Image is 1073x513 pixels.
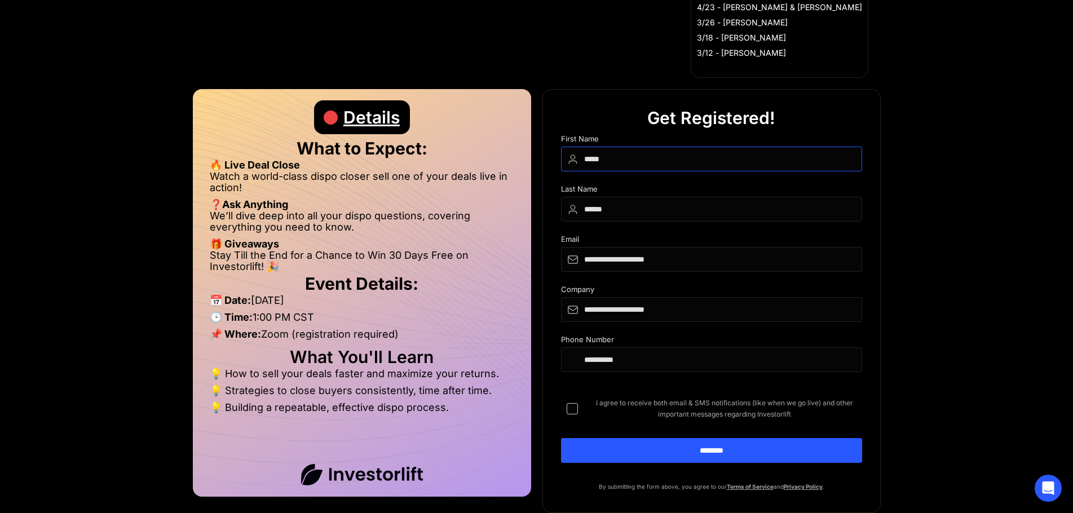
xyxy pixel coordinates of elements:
div: Last Name [561,185,862,197]
li: Watch a world-class dispo closer sell one of your deals live in action! [210,171,514,199]
h2: What You'll Learn [210,351,514,362]
strong: ❓Ask Anything [210,198,288,210]
li: 💡 Strategies to close buyers consistently, time after time. [210,385,514,402]
div: First Name [561,135,862,147]
div: Details [343,100,400,134]
form: DIspo Day Main Form [561,135,862,481]
strong: 📌 Where: [210,328,261,340]
span: I agree to receive both email & SMS notifications (like when we go live) and other important mess... [587,397,862,420]
strong: Event Details: [305,273,418,294]
strong: What to Expect: [297,138,427,158]
li: 💡 Building a repeatable, effective dispo process. [210,402,514,413]
div: Get Registered! [647,101,775,135]
a: Privacy Policy [784,483,823,490]
div: Company [561,285,862,297]
strong: 🕒 Time: [210,311,253,323]
strong: 📅 Date: [210,294,251,306]
li: [DATE] [210,295,514,312]
li: Zoom (registration required) [210,329,514,346]
p: By submitting the form above, you agree to our and . [561,481,862,492]
strong: 🔥 Live Deal Close [210,159,300,171]
li: 💡 How to sell your deals faster and maximize your returns. [210,368,514,385]
strong: 🎁 Giveaways [210,238,279,250]
li: 1:00 PM CST [210,312,514,329]
li: Stay Till the End for a Chance to Win 30 Days Free on Investorlift! 🎉 [210,250,514,272]
li: We’ll dive deep into all your dispo questions, covering everything you need to know. [210,210,514,238]
div: Open Intercom Messenger [1035,475,1062,502]
a: Terms of Service [727,483,774,490]
div: Email [561,235,862,247]
div: Phone Number [561,335,862,347]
